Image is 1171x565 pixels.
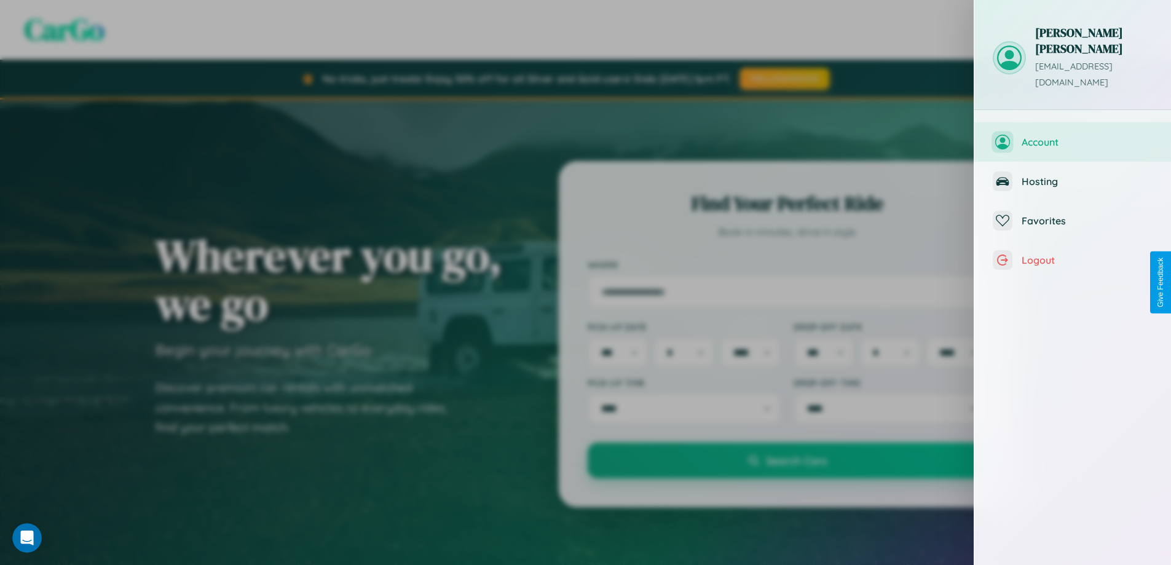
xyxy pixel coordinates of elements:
[1022,254,1153,266] span: Logout
[974,122,1171,162] button: Account
[974,240,1171,280] button: Logout
[1022,215,1153,227] span: Favorites
[1035,25,1153,57] h3: [PERSON_NAME] [PERSON_NAME]
[1022,175,1153,188] span: Hosting
[1156,258,1165,307] div: Give Feedback
[12,523,42,553] iframe: Intercom live chat
[974,162,1171,201] button: Hosting
[974,201,1171,240] button: Favorites
[1022,136,1153,148] span: Account
[1035,59,1153,91] p: [EMAIL_ADDRESS][DOMAIN_NAME]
